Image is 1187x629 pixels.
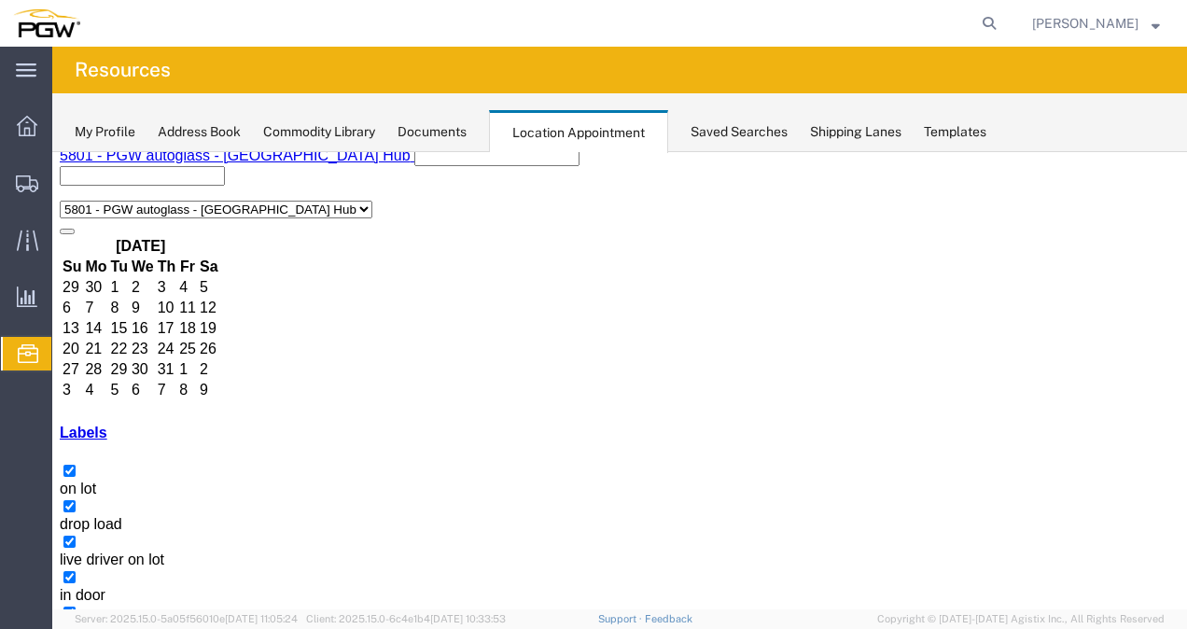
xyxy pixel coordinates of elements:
[105,208,125,227] td: 31
[13,9,80,37] img: logo
[489,110,668,153] div: Location Appointment
[105,105,125,124] th: Th
[398,122,467,142] div: Documents
[58,229,77,247] td: 5
[924,122,986,142] div: Templates
[32,126,55,145] td: 30
[225,613,298,624] span: [DATE] 11:05:24
[158,122,241,142] div: Address Book
[78,105,103,124] th: We
[147,105,167,124] th: Sa
[32,147,55,165] td: 7
[645,613,692,624] a: Feedback
[810,122,901,142] div: Shipping Lanes
[7,399,112,415] span: live driver on lot
[126,147,145,165] td: 11
[78,208,103,227] td: 30
[126,167,145,186] td: 18
[75,613,298,624] span: Server: 2025.15.0-5a05f56010e
[147,126,167,145] td: 5
[58,105,77,124] th: Tu
[147,167,167,186] td: 19
[7,435,53,451] span: in door
[126,229,145,247] td: 8
[75,47,171,93] h4: Resources
[126,105,145,124] th: Fr
[9,105,30,124] th: Su
[58,147,77,165] td: 8
[78,147,103,165] td: 9
[598,613,645,624] a: Support
[105,126,125,145] td: 3
[105,167,125,186] td: 17
[32,188,55,206] td: 21
[9,126,30,145] td: 29
[32,105,55,124] th: Mo
[78,167,103,186] td: 16
[32,208,55,227] td: 28
[9,167,30,186] td: 13
[9,208,30,227] td: 27
[105,229,125,247] td: 7
[1031,12,1161,35] button: [PERSON_NAME]
[147,208,167,227] td: 2
[126,208,145,227] td: 1
[75,122,135,142] div: My Profile
[58,167,77,186] td: 15
[9,229,30,247] td: 3
[11,348,23,360] input: drop load
[877,611,1165,627] span: Copyright © [DATE]-[DATE] Agistix Inc., All Rights Reserved
[78,188,103,206] td: 23
[9,147,30,165] td: 6
[7,328,44,344] span: on lot
[306,613,506,624] span: Client: 2025.15.0-6c4e1b4
[11,419,23,431] input: in door
[691,122,788,142] div: Saved Searches
[105,188,125,206] td: 24
[147,147,167,165] td: 12
[58,208,77,227] td: 29
[32,85,145,104] th: [DATE]
[7,364,70,380] span: drop load
[32,167,55,186] td: 14
[11,313,23,325] input: on lot
[11,454,23,467] input: see notes
[58,126,77,145] td: 1
[78,229,103,247] td: 6
[126,188,145,206] td: 25
[105,147,125,165] td: 10
[147,188,167,206] td: 26
[52,152,1187,609] iframe: FS Legacy Container
[430,613,506,624] span: [DATE] 10:33:53
[263,122,375,142] div: Commodity Library
[9,188,30,206] td: 20
[1032,13,1138,34] span: Adrian Castro
[126,126,145,145] td: 4
[147,229,167,247] td: 9
[58,188,77,206] td: 22
[11,384,23,396] input: live driver on lot
[7,273,55,288] a: Labels
[32,229,55,247] td: 4
[78,126,103,145] td: 2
